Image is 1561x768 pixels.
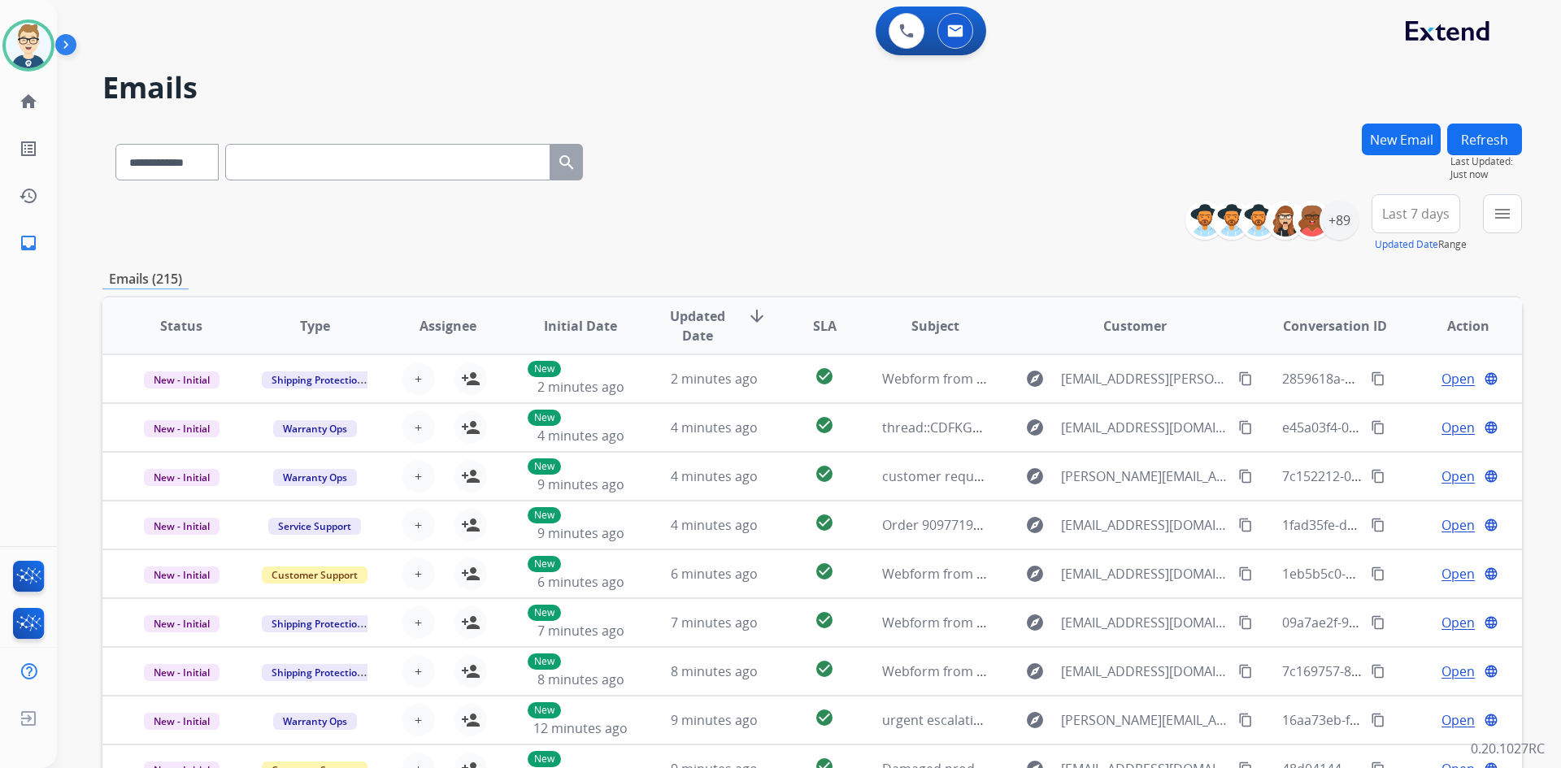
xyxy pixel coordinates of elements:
span: + [415,613,422,632]
span: [EMAIL_ADDRESS][DOMAIN_NAME] [1061,418,1228,437]
button: Refresh [1447,124,1522,155]
mat-icon: content_copy [1238,518,1253,532]
span: Status [160,316,202,336]
span: thread::CDFKGFbmDi2Y8rDcv_J4KTk:: ] [882,419,1115,436]
span: Initial Date [544,316,617,336]
span: Assignee [420,316,476,336]
mat-icon: language [1484,518,1498,532]
mat-icon: person_add [461,662,480,681]
span: + [415,564,422,584]
span: Service Support [268,518,361,535]
mat-icon: language [1484,469,1498,484]
p: New [528,410,561,426]
span: 2 minutes ago [537,378,624,396]
span: Shipping Protection [262,371,373,388]
mat-icon: content_copy [1371,566,1385,581]
div: +89 [1320,201,1359,240]
p: New [528,458,561,475]
span: 2859618a-b789-4e91-9141-2404da5a073c [1282,370,1533,388]
span: Open [1441,418,1475,437]
mat-icon: content_copy [1371,469,1385,484]
span: + [415,418,422,437]
span: Updated Date [661,306,735,345]
p: 0.20.1027RC [1471,739,1545,758]
mat-icon: content_copy [1371,518,1385,532]
span: 9 minutes ago [671,711,758,729]
span: 2 minutes ago [671,370,758,388]
span: 4 minutes ago [671,467,758,485]
mat-icon: explore [1025,418,1045,437]
span: Last Updated: [1450,155,1522,168]
mat-icon: check_circle [815,464,834,484]
span: Open [1441,662,1475,681]
span: [EMAIL_ADDRESS][PERSON_NAME][DOMAIN_NAME] [1061,369,1228,388]
span: Shipping Protection [262,664,373,681]
span: + [415,369,422,388]
span: Customer Support [262,566,367,584]
span: 09a7ae2f-98d4-4879-967b-12095b472a98 [1282,614,1532,631]
span: Last 7 days [1382,210,1450,217]
span: Webform from [EMAIL_ADDRESS][DOMAIN_NAME] on [DATE] [882,614,1250,631]
mat-icon: content_copy [1371,371,1385,386]
span: 6 minutes ago [537,573,624,591]
mat-icon: content_copy [1371,615,1385,630]
mat-icon: content_copy [1238,615,1253,630]
p: New [528,751,561,767]
mat-icon: content_copy [1371,713,1385,727]
span: New - Initial [144,518,220,535]
span: Webform from [EMAIL_ADDRESS][DOMAIN_NAME] on [DATE] [882,565,1250,583]
button: + [402,362,435,395]
button: + [402,606,435,639]
h2: Emails [102,72,1522,104]
span: 6 minutes ago [671,565,758,583]
button: New Email [1362,124,1441,155]
p: Emails (215) [102,269,189,289]
mat-icon: language [1484,615,1498,630]
span: 7 minutes ago [671,614,758,631]
mat-icon: check_circle [815,415,834,435]
mat-icon: language [1484,420,1498,435]
span: Webform from [EMAIL_ADDRESS][PERSON_NAME][DOMAIN_NAME] on [DATE] [882,370,1351,388]
span: New - Initial [144,420,220,437]
span: Open [1441,564,1475,584]
mat-icon: language [1484,566,1498,581]
mat-icon: content_copy [1238,371,1253,386]
span: 1eb5b5c0-c43c-4bee-932c-1cff357ccd7a [1282,565,1524,583]
mat-icon: arrow_downward [747,306,767,326]
span: e45a03f4-05fa-4f2b-85a4-ed27c6bbb214 [1282,419,1526,436]
span: [EMAIL_ADDRESS][DOMAIN_NAME] [1061,613,1228,632]
span: New - Initial [144,664,220,681]
mat-icon: history [19,186,38,206]
p: New [528,361,561,377]
span: 7 minutes ago [537,622,624,640]
mat-icon: explore [1025,710,1045,730]
span: urgent escalation [882,711,989,729]
span: 16aa73eb-f46d-4a70-8ede-43186b74f3bc [1282,711,1529,729]
mat-icon: content_copy [1371,420,1385,435]
span: Conversation ID [1283,316,1387,336]
mat-icon: explore [1025,369,1045,388]
button: Updated Date [1375,238,1438,251]
mat-icon: check_circle [815,513,834,532]
mat-icon: explore [1025,564,1045,584]
span: [PERSON_NAME][EMAIL_ADDRESS][DOMAIN_NAME] [1061,710,1228,730]
mat-icon: person_add [461,613,480,632]
mat-icon: content_copy [1238,420,1253,435]
mat-icon: explore [1025,515,1045,535]
mat-icon: explore [1025,466,1045,486]
span: Warranty Ops [273,713,357,730]
mat-icon: content_copy [1238,566,1253,581]
mat-icon: search [557,153,576,172]
mat-icon: check_circle [815,659,834,679]
span: [EMAIL_ADDRESS][DOMAIN_NAME] [1061,564,1228,584]
span: Shipping Protection [262,615,373,632]
span: + [415,710,422,730]
p: New [528,653,561,670]
mat-icon: person_add [461,418,480,437]
mat-icon: home [19,92,38,111]
span: Subject [911,316,959,336]
span: New - Initial [144,713,220,730]
mat-icon: language [1484,664,1498,679]
span: 9 minutes ago [537,475,624,493]
span: Webform from [EMAIL_ADDRESS][DOMAIN_NAME] on [DATE] [882,662,1250,680]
